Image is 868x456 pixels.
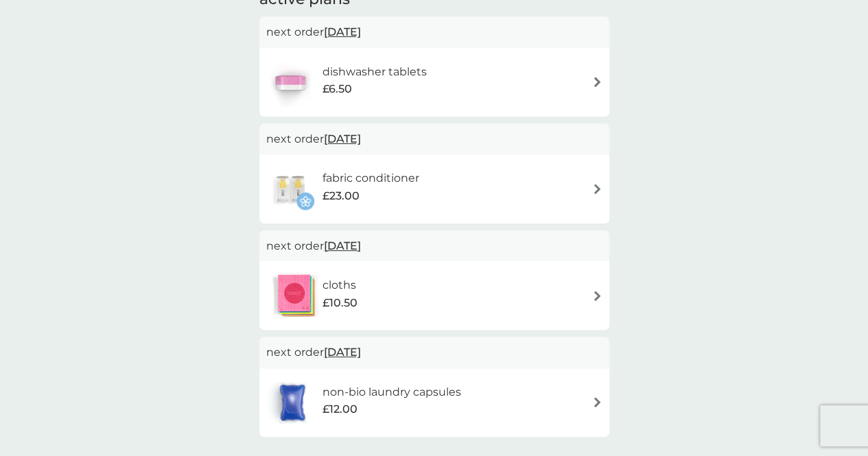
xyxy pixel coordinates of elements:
span: £23.00 [322,187,359,205]
span: [DATE] [324,125,361,152]
img: arrow right [592,184,602,194]
h6: non-bio laundry capsules [322,383,460,401]
img: arrow right [592,77,602,87]
h6: dishwasher tablets [322,63,426,81]
span: £6.50 [322,80,351,98]
h6: cloths [322,276,357,294]
img: cloths [266,272,322,320]
h6: fabric conditioner [322,169,419,187]
img: non-bio laundry capsules [266,379,318,427]
span: £12.00 [322,400,357,418]
span: £10.50 [322,294,357,312]
img: arrow right [592,397,602,407]
p: next order [266,237,602,255]
span: [DATE] [324,339,361,365]
img: fabric conditioner [266,165,314,213]
img: dishwasher tablets [266,58,314,106]
span: [DATE] [324,19,361,45]
p: next order [266,130,602,148]
p: next order [266,344,602,361]
span: [DATE] [324,232,361,259]
img: arrow right [592,291,602,301]
p: next order [266,23,602,41]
